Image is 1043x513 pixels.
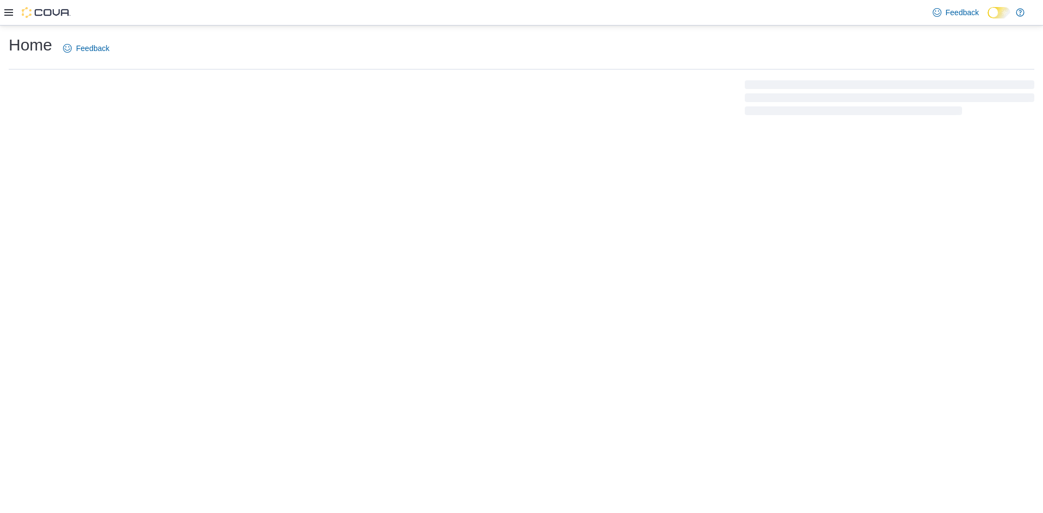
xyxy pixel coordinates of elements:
[946,7,979,18] span: Feedback
[745,83,1034,117] span: Loading
[928,2,983,23] a: Feedback
[76,43,109,54] span: Feedback
[988,18,988,19] span: Dark Mode
[988,7,1010,18] input: Dark Mode
[59,37,114,59] a: Feedback
[22,7,71,18] img: Cova
[9,34,52,56] h1: Home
